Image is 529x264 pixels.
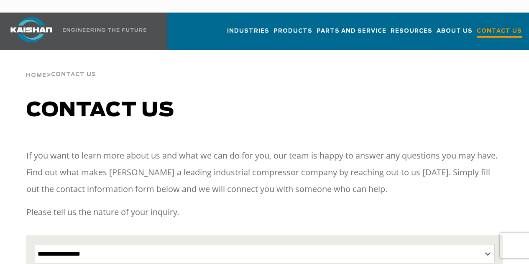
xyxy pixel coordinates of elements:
[477,20,522,50] a: Contact Us
[317,20,386,49] a: Parts and Service
[51,72,96,77] span: Contact Us
[437,26,473,36] span: About Us
[26,73,46,78] span: Home
[273,26,312,36] span: Products
[391,26,432,36] span: Resources
[26,147,503,197] p: If you want to learn more about us and what we can do for you, our team is happy to answer any qu...
[26,100,174,120] span: Contact us
[63,28,146,32] img: Engineering the future
[273,20,312,49] a: Products
[26,50,96,82] div: >
[477,26,522,38] span: Contact Us
[26,204,503,220] p: Please tell us the nature of your inquiry.
[227,26,269,36] span: Industries
[26,71,46,79] a: Home
[227,20,269,49] a: Industries
[391,20,432,49] a: Resources
[437,20,473,49] a: About Us
[317,26,386,36] span: Parts and Service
